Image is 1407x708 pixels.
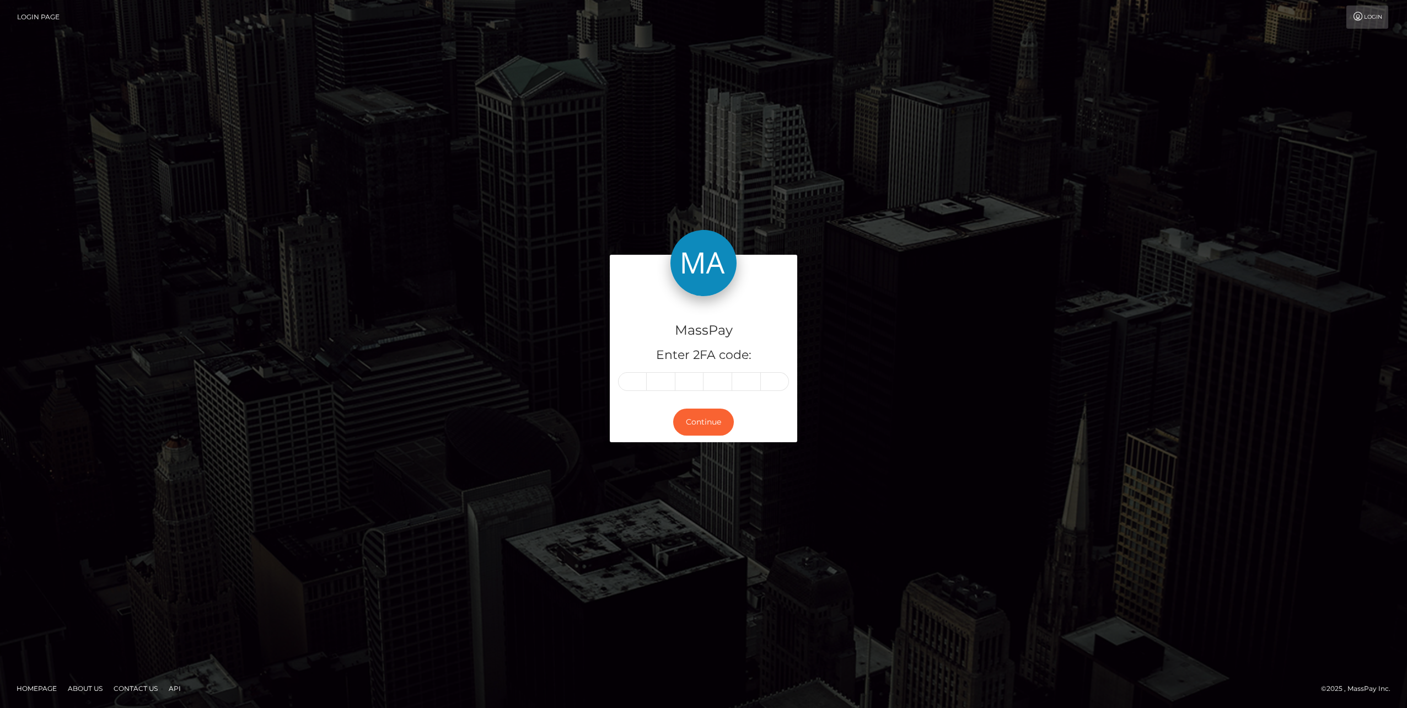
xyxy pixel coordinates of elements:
[17,6,60,29] a: Login Page
[618,321,789,340] h4: MassPay
[164,680,185,697] a: API
[618,347,789,364] h5: Enter 2FA code:
[12,680,61,697] a: Homepage
[673,409,734,436] button: Continue
[63,680,107,697] a: About Us
[1321,683,1399,695] div: © 2025 , MassPay Inc.
[670,230,737,296] img: MassPay
[109,680,162,697] a: Contact Us
[1346,6,1388,29] a: Login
